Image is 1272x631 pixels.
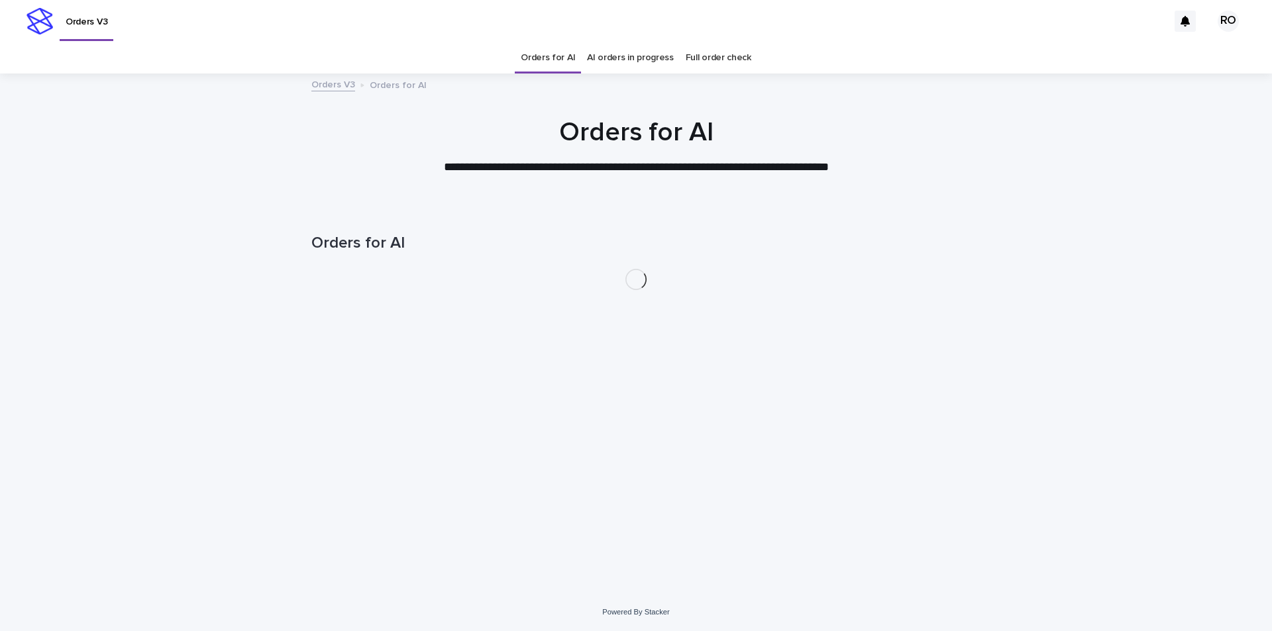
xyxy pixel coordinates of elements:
[311,76,355,91] a: Orders V3
[370,77,427,91] p: Orders for AI
[311,234,961,253] h1: Orders for AI
[1218,11,1239,32] div: RO
[521,42,575,73] a: Orders for AI
[26,8,53,34] img: stacker-logo-s-only.png
[686,42,751,73] a: Full order check
[587,42,674,73] a: AI orders in progress
[311,117,961,148] h1: Orders for AI
[602,608,669,616] a: Powered By Stacker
